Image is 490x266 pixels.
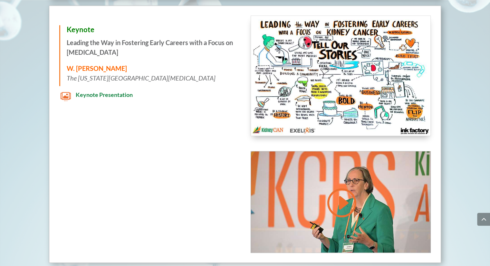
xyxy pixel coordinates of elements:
[67,25,94,34] span: Keynote
[78,74,216,82] em: [US_STATE][GEOGRAPHIC_DATA][MEDICAL_DATA]
[61,91,71,102] span: 
[67,64,127,72] strong: W. [PERSON_NAME]
[67,39,233,56] b: Leading the Way in Fostering Early Careers with a Focus on [MEDICAL_DATA]
[251,16,431,136] img: KidneyCAN_Ink Factory_Board Keynote
[67,74,77,82] em: The
[76,91,133,98] span: Keynote Presentation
